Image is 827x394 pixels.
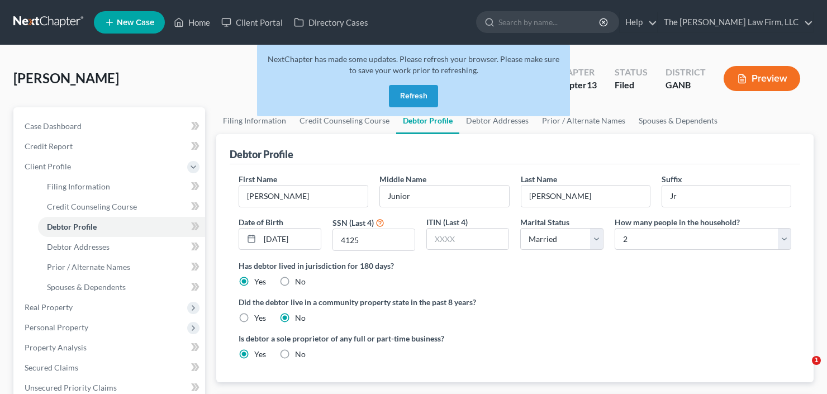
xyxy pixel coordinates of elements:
[254,276,266,287] label: Yes
[38,217,205,237] a: Debtor Profile
[16,358,205,378] a: Secured Claims
[25,162,71,171] span: Client Profile
[239,216,283,228] label: Date of Birth
[662,186,791,207] input: --
[498,12,601,32] input: Search by name...
[615,66,648,79] div: Status
[724,66,800,91] button: Preview
[295,349,306,360] label: No
[554,66,597,79] div: Chapter
[535,107,632,134] a: Prior / Alternate Names
[521,186,650,207] input: --
[268,54,559,75] span: NextChapter has made some updates. Please refresh your browser. Please make sure to save your wor...
[38,257,205,277] a: Prior / Alternate Names
[25,121,82,131] span: Case Dashboard
[615,79,648,92] div: Filed
[789,356,816,383] iframe: Intercom live chat
[47,262,130,272] span: Prior / Alternate Names
[662,173,682,185] label: Suffix
[239,296,791,308] label: Did the debtor live in a community property state in the past 8 years?
[16,136,205,156] a: Credit Report
[38,197,205,217] a: Credit Counseling Course
[239,333,510,344] label: Is debtor a sole proprietor of any full or part-time business?
[333,229,415,250] input: XXXX
[47,222,97,231] span: Debtor Profile
[260,229,321,250] input: MM/DD/YYYY
[427,229,508,250] input: XXXX
[521,173,557,185] label: Last Name
[288,12,374,32] a: Directory Cases
[426,216,468,228] label: ITIN (Last 4)
[25,322,88,332] span: Personal Property
[239,186,368,207] input: --
[295,312,306,324] label: No
[239,173,277,185] label: First Name
[620,12,657,32] a: Help
[239,260,791,272] label: Has debtor lived in jurisdiction for 180 days?
[254,312,266,324] label: Yes
[38,237,205,257] a: Debtor Addresses
[380,186,508,207] input: M.I
[666,79,706,92] div: GANB
[379,173,426,185] label: Middle Name
[47,242,110,251] span: Debtor Addresses
[632,107,724,134] a: Spouses & Dependents
[13,70,119,86] span: [PERSON_NAME]
[587,79,597,90] span: 13
[25,343,87,352] span: Property Analysis
[812,356,821,365] span: 1
[25,302,73,312] span: Real Property
[16,116,205,136] a: Case Dashboard
[38,177,205,197] a: Filing Information
[615,216,740,228] label: How many people in the household?
[332,217,374,229] label: SSN (Last 4)
[230,148,293,161] div: Debtor Profile
[389,85,438,107] button: Refresh
[254,349,266,360] label: Yes
[666,66,706,79] div: District
[38,277,205,297] a: Spouses & Dependents
[47,282,126,292] span: Spouses & Dependents
[520,216,569,228] label: Marital Status
[658,12,813,32] a: The [PERSON_NAME] Law Firm, LLC
[25,141,73,151] span: Credit Report
[47,182,110,191] span: Filing Information
[25,383,117,392] span: Unsecured Priority Claims
[117,18,154,27] span: New Case
[216,107,293,134] a: Filing Information
[25,363,78,372] span: Secured Claims
[16,338,205,358] a: Property Analysis
[554,79,597,92] div: Chapter
[216,12,288,32] a: Client Portal
[47,202,137,211] span: Credit Counseling Course
[295,276,306,287] label: No
[168,12,216,32] a: Home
